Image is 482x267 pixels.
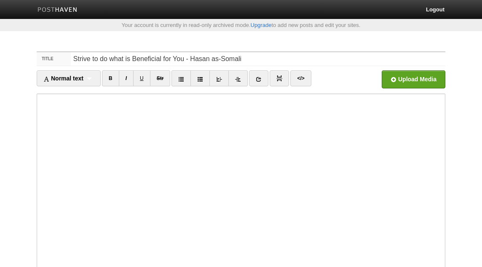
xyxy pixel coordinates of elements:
[119,70,134,86] a: I
[157,75,164,81] del: Str
[43,75,83,82] span: Normal text
[251,22,272,28] a: Upgrade
[30,22,452,28] div: Your account is currently in read-only archived mode. to add new posts and edit your sites.
[37,52,71,66] label: Title
[276,75,282,81] img: pagebreak-icon.png
[133,70,150,86] a: U
[102,70,119,86] a: B
[37,7,78,13] img: Posthaven-bar
[290,70,311,86] a: </>
[150,70,171,86] a: Str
